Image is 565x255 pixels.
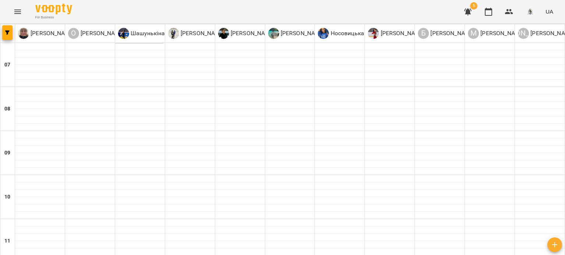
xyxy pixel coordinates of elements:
a: Б [PERSON_NAME] [418,28,475,39]
p: Шашунькіна [PERSON_NAME] [129,29,211,38]
img: П [268,28,279,39]
div: Чайкіна Юлія [18,28,75,39]
h6: 08 [4,105,10,113]
img: Н [318,28,329,39]
p: [PERSON_NAME] [229,29,275,38]
button: Створити урок [547,237,562,252]
a: Г [PERSON_NAME] [218,28,275,39]
div: М [468,28,479,39]
p: [PERSON_NAME] [179,29,225,38]
a: Н Носовицька [PERSON_NAME] [318,28,410,39]
a: Н [PERSON_NAME] [368,28,425,39]
div: Марина [468,28,525,39]
img: Б [168,28,179,39]
div: Носовицька Марія [318,28,410,39]
img: Voopty Logo [35,4,72,14]
div: Бабін Микола [168,28,225,39]
img: Ч [18,28,29,39]
span: For Business [35,15,72,20]
img: Н [368,28,379,39]
div: Оксана Володимирівна [68,28,125,39]
img: Ш [118,28,129,39]
a: М [PERSON_NAME] [468,28,525,39]
a: Ш Шашунькіна [PERSON_NAME] [118,28,211,39]
p: [PERSON_NAME] [429,29,475,38]
p: Носовицька [PERSON_NAME] [329,29,410,38]
p: [PERSON_NAME] [79,29,125,38]
span: 5 [470,2,477,10]
img: 8c829e5ebed639b137191ac75f1a07db.png [525,7,535,17]
div: Б [418,28,429,39]
h6: 07 [4,61,10,69]
a: О [PERSON_NAME] [68,28,125,39]
div: О [68,28,79,39]
button: UA [543,5,556,18]
h6: 10 [4,193,10,201]
p: [PERSON_NAME] [479,29,525,38]
a: Ч [PERSON_NAME] [18,28,75,39]
img: Г [218,28,229,39]
div: Гожва Анастасія [218,28,275,39]
button: Menu [9,3,26,21]
div: Шашунькіна Софія [118,28,211,39]
a: Б [PERSON_NAME] [168,28,225,39]
h6: 09 [4,149,10,157]
div: Наумко Софія [368,28,425,39]
div: Богачова Олена [418,28,475,39]
p: [PERSON_NAME] [379,29,425,38]
span: UA [546,8,553,15]
h6: 11 [4,237,10,245]
a: П [PERSON_NAME] [268,28,325,39]
div: Павлова Алла [268,28,325,39]
p: [PERSON_NAME] [279,29,325,38]
div: [PERSON_NAME] [518,28,529,39]
p: [PERSON_NAME] [29,29,75,38]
